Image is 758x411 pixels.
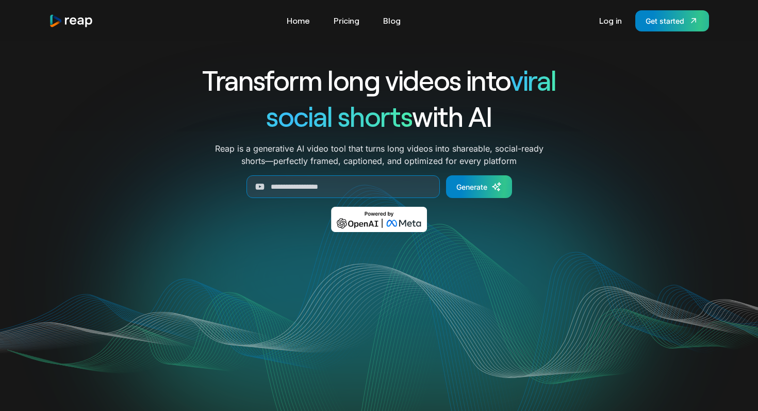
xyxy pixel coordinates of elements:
a: Blog [378,12,406,29]
p: Reap is a generative AI video tool that turns long videos into shareable, social-ready shorts—per... [215,142,543,167]
h1: with AI [164,98,594,134]
img: Powered by OpenAI & Meta [331,207,427,232]
img: reap logo [49,14,93,28]
span: social shorts [266,99,412,133]
a: Pricing [328,12,365,29]
span: viral [510,63,556,96]
div: Get started [646,15,684,26]
h1: Transform long videos into [164,62,594,98]
a: Get started [635,10,709,31]
a: home [49,14,93,28]
a: Home [282,12,315,29]
form: Generate Form [164,175,594,198]
div: Generate [456,182,487,192]
a: Log in [594,12,627,29]
a: Generate [446,175,512,198]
